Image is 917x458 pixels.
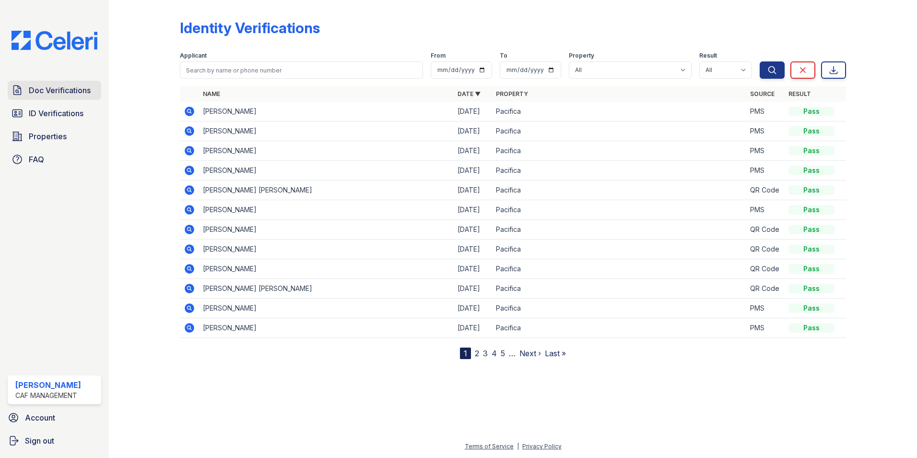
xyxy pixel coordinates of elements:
[746,141,785,161] td: PMS
[788,323,835,333] div: Pass
[788,90,811,97] a: Result
[199,299,454,318] td: [PERSON_NAME]
[788,244,835,254] div: Pass
[475,349,479,358] a: 2
[746,102,785,121] td: PMS
[788,126,835,136] div: Pass
[501,349,505,358] a: 5
[492,259,747,279] td: Pacifica
[8,104,101,123] a: ID Verifications
[492,299,747,318] td: Pacifica
[746,161,785,181] td: PMS
[458,90,481,97] a: Date ▼
[8,127,101,146] a: Properties
[483,349,488,358] a: 3
[15,379,81,391] div: [PERSON_NAME]
[788,303,835,313] div: Pass
[492,161,747,181] td: Pacifica
[203,90,220,97] a: Name
[29,108,83,119] span: ID Verifications
[788,185,835,195] div: Pass
[492,349,497,358] a: 4
[4,31,105,50] img: CE_Logo_Blue-a8612792a0a2168367f1c8372b55b34899dd931a85d93a1a3d3e32e68fde9ad4.png
[746,299,785,318] td: PMS
[4,408,105,427] a: Account
[746,121,785,141] td: PMS
[199,240,454,259] td: [PERSON_NAME]
[180,61,423,79] input: Search by name or phone number
[522,443,562,450] a: Privacy Policy
[746,220,785,240] td: QR Code
[199,121,454,141] td: [PERSON_NAME]
[496,90,528,97] a: Property
[454,318,492,338] td: [DATE]
[29,84,91,96] span: Doc Verifications
[29,131,67,142] span: Properties
[788,146,835,156] div: Pass
[492,220,747,240] td: Pacifica
[25,412,55,423] span: Account
[492,318,747,338] td: Pacifica
[199,102,454,121] td: [PERSON_NAME]
[788,166,835,175] div: Pass
[454,181,492,200] td: [DATE]
[545,349,566,358] a: Last »
[465,443,514,450] a: Terms of Service
[788,205,835,215] div: Pass
[454,279,492,299] td: [DATE]
[492,181,747,200] td: Pacifica
[746,259,785,279] td: QR Code
[199,279,454,299] td: [PERSON_NAME] [PERSON_NAME]
[519,349,541,358] a: Next ›
[8,81,101,100] a: Doc Verifications
[454,161,492,181] td: [DATE]
[454,200,492,220] td: [DATE]
[746,200,785,220] td: PMS
[788,225,835,234] div: Pass
[454,102,492,121] td: [DATE]
[454,220,492,240] td: [DATE]
[492,121,747,141] td: Pacifica
[492,240,747,259] td: Pacifica
[699,52,717,60] label: Result
[746,279,785,299] td: QR Code
[454,240,492,259] td: [DATE]
[431,52,446,60] label: From
[750,90,775,97] a: Source
[746,240,785,259] td: QR Code
[517,443,519,450] div: |
[199,200,454,220] td: [PERSON_NAME]
[788,107,835,116] div: Pass
[199,318,454,338] td: [PERSON_NAME]
[199,259,454,279] td: [PERSON_NAME]
[25,435,54,446] span: Sign out
[180,19,320,36] div: Identity Verifications
[454,121,492,141] td: [DATE]
[492,200,747,220] td: Pacifica
[746,181,785,200] td: QR Code
[492,141,747,161] td: Pacifica
[454,259,492,279] td: [DATE]
[492,102,747,121] td: Pacifica
[4,431,105,450] a: Sign out
[788,284,835,293] div: Pass
[29,154,44,165] span: FAQ
[492,279,747,299] td: Pacifica
[15,391,81,400] div: CAF Management
[199,220,454,240] td: [PERSON_NAME]
[199,141,454,161] td: [PERSON_NAME]
[509,348,516,359] span: …
[454,141,492,161] td: [DATE]
[199,181,454,200] td: [PERSON_NAME] [PERSON_NAME]
[199,161,454,181] td: [PERSON_NAME]
[460,348,471,359] div: 1
[569,52,594,60] label: Property
[746,318,785,338] td: PMS
[788,264,835,274] div: Pass
[8,150,101,169] a: FAQ
[454,299,492,318] td: [DATE]
[500,52,507,60] label: To
[180,52,207,60] label: Applicant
